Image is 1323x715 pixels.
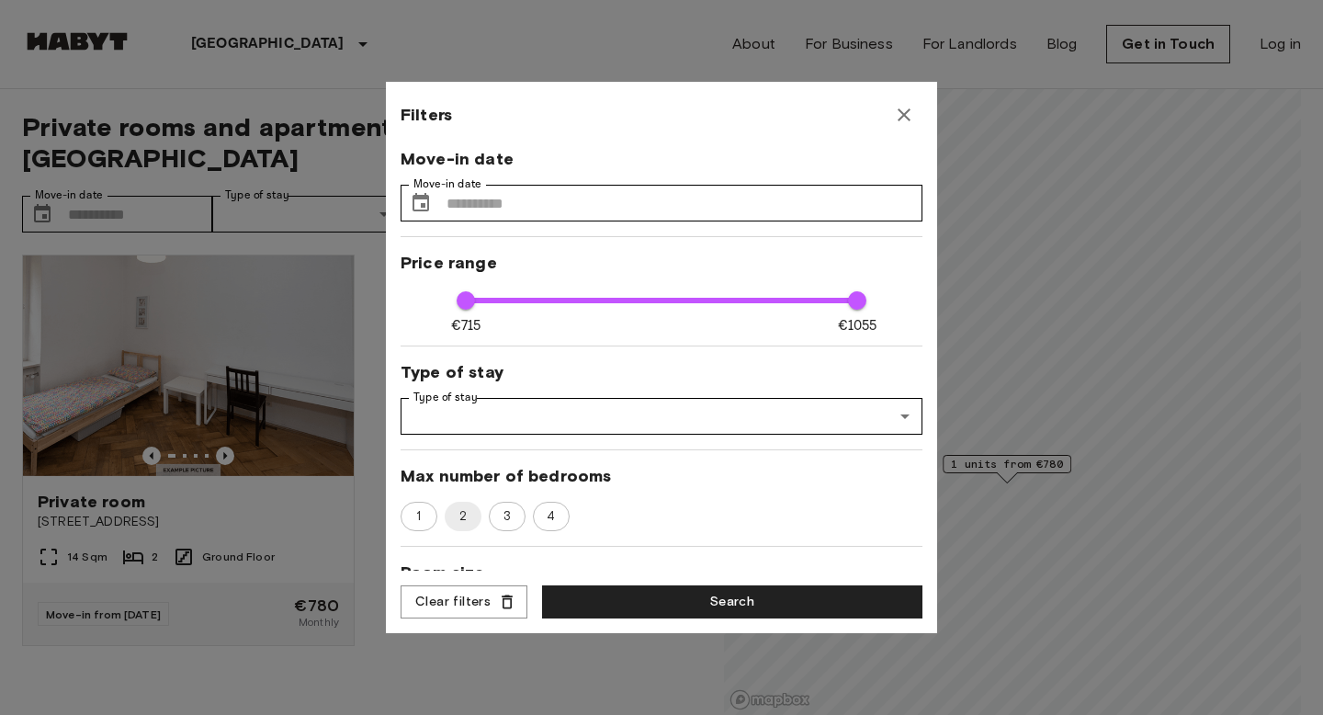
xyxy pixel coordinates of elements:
[413,390,478,405] label: Type of stay
[401,562,922,584] span: Room size
[489,502,526,531] div: 3
[406,507,431,526] span: 1
[401,465,922,487] span: Max number of bedrooms
[493,507,521,526] span: 3
[402,185,439,221] button: Choose date
[401,585,527,619] button: Clear filters
[401,104,452,126] span: Filters
[537,507,565,526] span: 4
[401,148,922,170] span: Move-in date
[448,507,478,526] span: 2
[838,316,877,335] span: €1055
[401,502,437,531] div: 1
[401,361,922,383] span: Type of stay
[542,585,922,619] button: Search
[401,252,922,274] span: Price range
[533,502,570,531] div: 4
[445,502,481,531] div: 2
[451,316,481,335] span: €715
[413,176,481,192] label: Move-in date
